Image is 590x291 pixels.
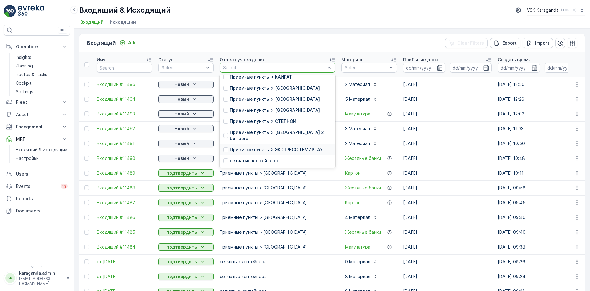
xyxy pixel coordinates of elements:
[97,155,152,161] span: Входящий #11490
[400,151,495,166] td: [DATE]
[167,200,197,206] p: подтвердить
[16,147,67,153] p: Входящий & Исходящий
[60,28,66,33] p: ⌘B
[18,5,44,17] img: logo_light-DOdMpM7g.png
[495,210,589,225] td: [DATE] 09:40
[220,200,335,206] p: Приемные пункты > [GEOGRAPHIC_DATA]
[345,111,370,117] a: Макулатура
[400,240,495,254] td: [DATE]
[97,111,152,117] a: Входящий #11493
[13,87,70,96] a: Settings
[446,64,449,71] p: -
[230,147,323,153] p: Приемные пункты > ЭКСПРЕСС ТЕМИРТАУ
[495,151,589,166] td: [DATE] 10:48
[220,273,335,280] p: сетчатыe контейнера
[13,53,70,62] a: Insights
[84,111,89,116] div: Toggle Row Selected
[345,259,370,265] p: 9 Материал
[230,74,292,80] p: Приемные пункты > КАЙРАТ
[4,96,70,108] button: Fleet
[495,121,589,136] td: [DATE] 11:33
[341,139,381,148] button: 2 Материал
[167,170,197,176] p: подтвердить
[13,62,70,70] a: Planning
[341,124,381,134] button: 3 Материал
[400,121,495,136] td: [DATE]
[97,96,152,102] a: Входящий #11494
[220,259,335,265] p: сетчатыe контейнера
[4,5,16,17] img: logo
[84,141,89,146] div: Toggle Row Selected
[16,63,33,69] p: Planning
[400,269,495,284] td: [DATE]
[13,145,70,154] a: Входящий & Исходящий
[4,168,70,180] a: Users
[97,140,152,147] a: Входящий #11491
[495,77,589,92] td: [DATE] 12:50
[535,40,549,46] p: Import
[79,5,171,15] p: Входящий & Исходящий
[495,166,589,180] td: [DATE] 10:11
[84,185,89,190] div: Toggle Row Selected
[97,273,152,280] span: от [DATE]
[545,63,587,73] input: dd/mm/yyyy
[175,140,189,147] p: Новый
[16,44,58,50] p: Operations
[341,257,381,267] button: 9 Материал
[400,254,495,269] td: [DATE]
[158,140,214,147] button: Новый
[175,111,189,117] p: Новый
[84,126,89,131] div: Toggle Row Selected
[97,57,105,63] p: Имя
[97,244,152,250] a: Входящий #11484
[495,269,589,284] td: [DATE] 09:24
[158,125,214,132] button: Новый
[345,185,381,191] a: Жестяные банки
[97,170,152,176] span: Входящий #11489
[97,259,152,265] a: от 17.09.2025
[97,81,152,87] a: Входящий #11495
[527,5,585,15] button: VSK Karaganda(+05:00)
[110,19,136,25] span: Исходящий
[13,70,70,79] a: Routes & Tasks
[97,200,152,206] a: Входящий #11487
[400,77,495,92] td: [DATE]
[220,214,335,220] p: Приемные пункты > [GEOGRAPHIC_DATA]
[400,107,495,121] td: [DATE]
[97,273,152,280] a: от 16.09.2025
[4,270,70,286] button: KKkaraganda.admin[EMAIL_ADDRESS][DOMAIN_NAME]
[230,85,320,91] p: Приемные пункты > [GEOGRAPHIC_DATA]
[97,229,152,235] span: Входящий #11485
[4,121,70,133] button: Engagement
[167,244,197,250] p: подтвердить
[13,79,70,87] a: Cockpit
[523,38,553,48] button: Import
[345,170,360,176] span: Картон
[220,57,265,63] p: Отдел / учреждение
[84,274,89,279] div: Toggle Row Selected
[84,259,89,264] div: Toggle Row Selected
[158,110,214,118] button: Новый
[345,229,381,235] span: Жестяные банки
[4,265,70,269] span: v 1.50.3
[158,273,214,280] button: подтвердить
[84,156,89,161] div: Toggle Row Selected
[495,195,589,210] td: [DATE] 09:45
[128,40,137,46] p: Add
[495,136,589,151] td: [DATE] 10:50
[230,158,278,164] p: сетчатыe контейнера
[16,136,58,142] p: MRF
[16,208,68,214] p: Documents
[158,214,214,221] button: подтвердить
[16,99,58,105] p: Fleet
[490,38,520,48] button: Export
[19,270,63,276] p: karaganda.admin
[495,92,589,107] td: [DATE] 12:26
[158,169,214,177] button: подтвердить
[167,259,197,265] p: подтвердить
[561,8,576,13] p: ( +05:00 )
[4,133,70,145] button: MRF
